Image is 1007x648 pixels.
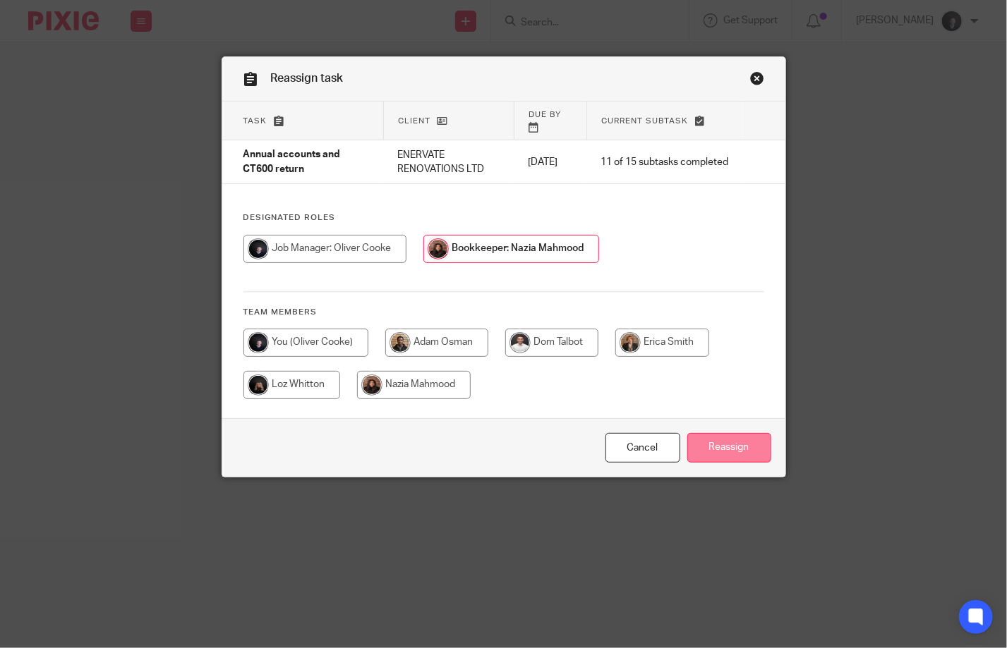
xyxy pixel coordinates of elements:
[397,148,500,177] p: ENERVATE RENOVATIONS LTD
[528,155,572,169] p: [DATE]
[601,117,688,125] span: Current subtask
[243,307,764,318] h4: Team members
[398,117,430,125] span: Client
[687,433,771,463] input: Reassign
[243,117,267,125] span: Task
[529,111,561,118] span: Due by
[586,140,742,184] td: 11 of 15 subtasks completed
[243,212,764,224] h4: Designated Roles
[243,150,341,175] span: Annual accounts and CT600 return
[271,73,344,84] span: Reassign task
[605,433,680,463] a: Close this dialog window
[750,71,764,90] a: Close this dialog window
